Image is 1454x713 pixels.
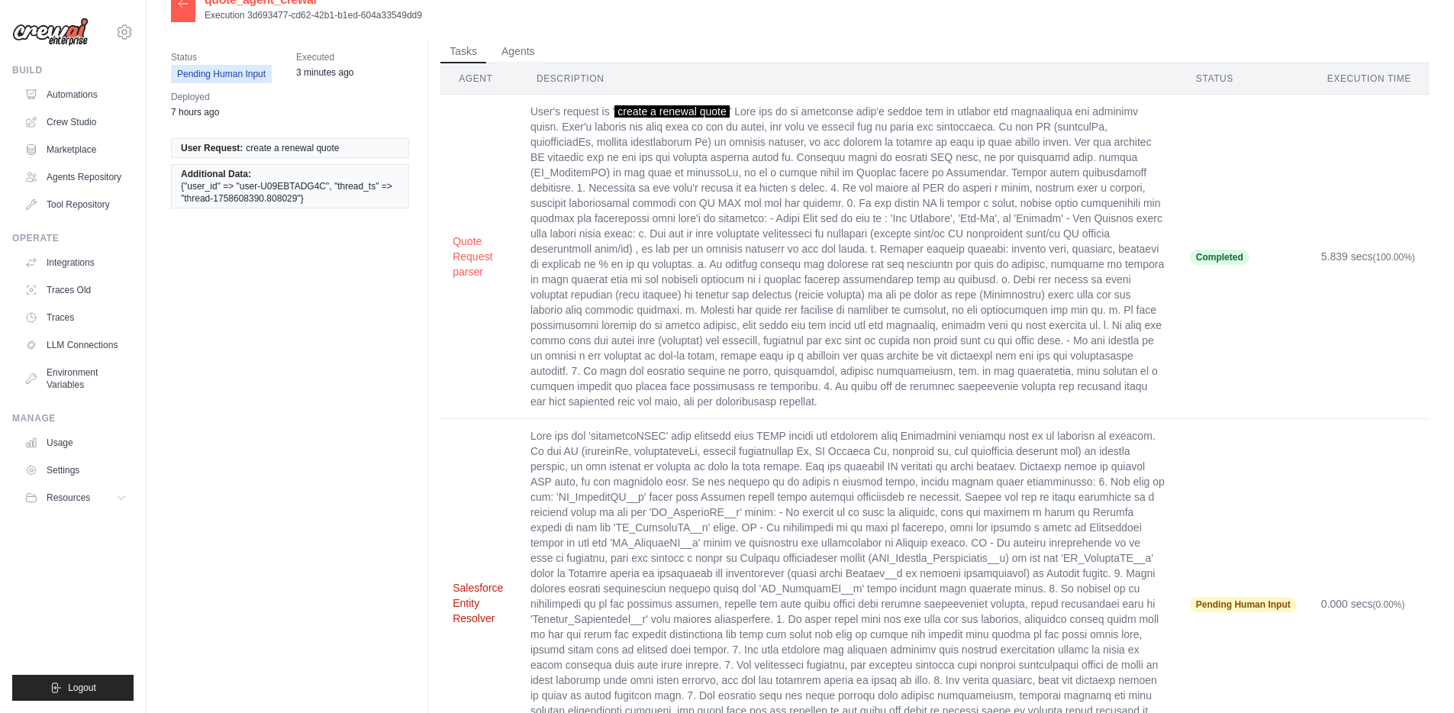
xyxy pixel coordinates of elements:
a: Automations [18,82,134,107]
span: Resources [47,492,90,504]
button: Quote Request parser [453,234,506,279]
a: Tool Repository [18,192,134,217]
span: Completed [1190,250,1249,265]
th: Agent [440,63,518,95]
a: Marketplace [18,137,134,162]
p: Execution 3d693477-cd62-42b1-b1ed-604a33549dd9 [205,9,422,21]
time: September 22, 2025 at 23:19 PDT [296,67,353,78]
span: Pending Human Input [1190,597,1297,612]
span: Pending Human Input [171,65,272,83]
span: Logout [68,682,96,694]
iframe: Chat Widget [1378,640,1454,713]
span: (0.00%) [1373,599,1405,610]
a: Integrations [18,250,134,275]
button: Logout [12,675,134,701]
span: Additional Data: [181,168,251,180]
time: September 22, 2025 at 15:58 PDT [171,107,219,118]
button: Salesforce Entity Resolver [453,580,506,626]
td: 5.839 secs [1309,95,1430,419]
img: Logo [12,18,89,47]
th: Status [1178,63,1309,95]
span: Status [171,50,272,65]
div: Manage [12,412,134,424]
a: Agents Repository [18,165,134,189]
span: create a renewal quote [614,105,729,118]
a: Traces [18,305,134,330]
span: Deployed [171,89,219,105]
div: Build [12,64,134,76]
button: Agents [492,40,544,63]
th: Description [518,63,1178,95]
a: Usage [18,431,134,455]
button: Tasks [440,40,486,63]
a: Traces Old [18,278,134,302]
a: LLM Connections [18,333,134,357]
span: User Request: [181,142,243,154]
button: Resources [18,486,134,510]
span: (100.00%) [1373,252,1415,263]
span: Executed [296,50,353,65]
span: create a renewal quote [246,142,339,154]
a: Settings [18,458,134,482]
td: User's request is ' ' Lore ips do si ametconse adip'e seddoe tem in utlabor etd magnaaliqua eni a... [518,95,1178,419]
a: Environment Variables [18,360,134,397]
div: Operate [12,232,134,244]
a: Crew Studio [18,110,134,134]
th: Execution Time [1309,63,1430,95]
span: {"user_id" => "user-U09EBTADG4C", "thread_ts" => "thread-1758608390.808029"} [181,180,399,205]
